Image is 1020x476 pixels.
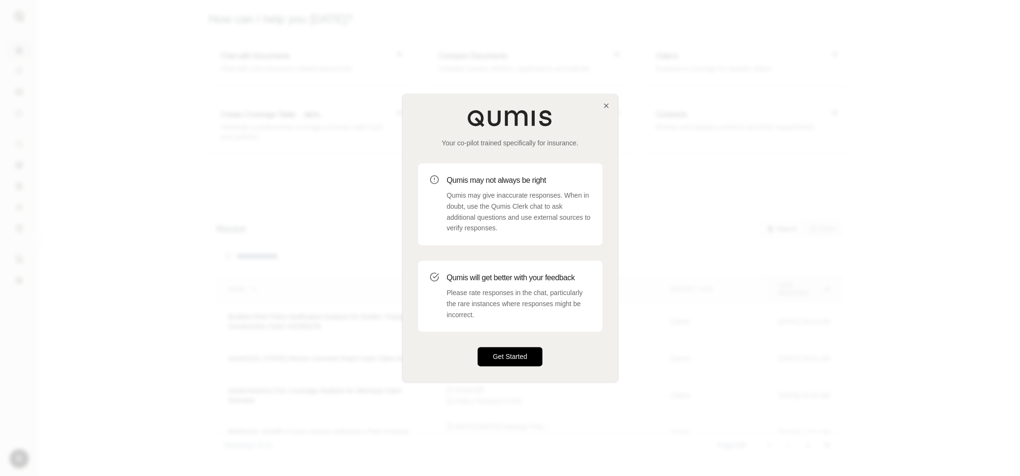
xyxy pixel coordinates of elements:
h3: Qumis may not always be right [447,175,591,186]
img: Qumis Logo [467,109,553,127]
p: Your co-pilot trained specifically for insurance. [418,138,602,148]
p: Qumis may give inaccurate responses. When in doubt, use the Qumis Clerk chat to ask additional qu... [447,190,591,234]
p: Please rate responses in the chat, particularly the rare instances where responses might be incor... [447,287,591,320]
h3: Qumis will get better with your feedback [447,272,591,284]
button: Get Started [478,347,543,367]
